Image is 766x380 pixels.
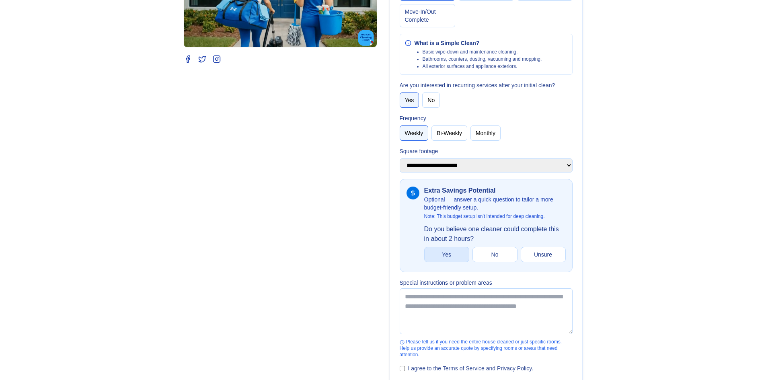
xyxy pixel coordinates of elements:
[400,279,573,287] label: Special instructions or problem areas
[400,4,455,27] button: Move‑In/Out Complete
[422,92,440,108] button: No
[400,114,573,122] label: Frequency
[213,55,221,63] a: Instagram
[424,224,566,244] label: Do you believe one cleaner could complete this in about 2 hours?
[423,49,542,55] li: Basic wipe‑down and maintenance cleaning.
[400,92,419,108] button: Yes
[424,195,566,212] p: Optional — answer a quick question to tailor a more budget‑friendly setup.
[408,364,534,372] label: I agree to the and .
[423,63,542,70] li: All exterior surfaces and appliance exteriors.
[184,55,192,63] a: Facebook
[472,247,518,262] button: No
[424,247,469,262] button: Yes
[470,125,501,141] button: Monthly
[400,339,573,358] div: Please tell us if you need the entire house cleaned or just specific rooms. Help us provide an ac...
[423,56,542,62] li: Bathrooms, counters, dusting, vacuuming and mopping.
[521,247,566,262] button: Unsure
[431,125,467,141] button: Bi-Weekly
[443,365,485,372] a: Terms of Service
[497,365,532,372] a: Privacy Policy
[424,186,566,195] h4: Extra Savings Potential
[400,81,573,89] label: Are you interested in recurring services after your initial clean?
[198,55,206,63] a: Twitter
[400,125,429,141] button: Weekly
[400,147,573,155] label: Square footage
[415,39,542,47] div: What is a Simple Clean?
[424,213,566,220] p: Note: This budget setup isn’t intended for deep cleaning.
